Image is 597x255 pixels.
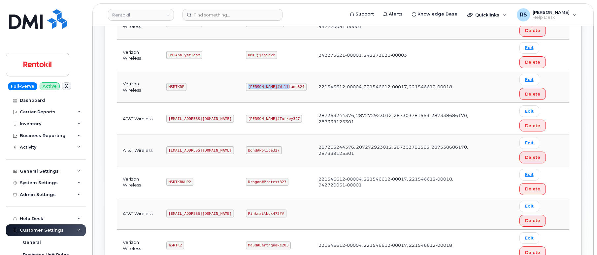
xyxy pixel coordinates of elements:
td: 221546612-00004, 221546612-00017, 221546612-00018 [313,71,479,103]
code: Pinkmailbox472## [246,210,286,217]
td: AT&T Wireless [117,103,160,134]
span: Delete [525,217,540,224]
a: Edit [519,201,539,212]
button: Delete [519,88,546,100]
a: Support [345,8,379,21]
td: AT&T Wireless [117,134,160,166]
a: Edit [519,169,539,181]
span: Quicklinks [475,12,499,17]
td: Verizon Wireless [117,40,160,71]
td: 287263244376, 287272923012, 287303781563, 287338686170, 287339125301 [313,103,479,134]
code: MSRTKDP [166,83,186,91]
code: [EMAIL_ADDRESS][DOMAIN_NAME] [166,146,234,154]
a: Edit [519,137,539,149]
span: Knowledge Base [417,11,457,17]
span: Delete [525,154,540,160]
a: Knowledge Base [407,8,462,21]
code: DMIAnalystTeam [166,51,202,59]
div: Randy Sayres [512,8,581,21]
button: Delete [519,120,546,131]
code: [PERSON_NAME]#Turkey327 [246,115,302,123]
code: mSRTK2 [166,241,184,249]
td: 242273621-00001, 242273621-00003 [313,40,479,71]
button: Delete [519,215,546,227]
button: Delete [519,183,546,195]
input: Find something... [182,9,282,21]
code: [PERSON_NAME]#Williams324 [246,83,307,91]
div: Quicklinks [463,8,511,21]
span: Help Desk [533,15,570,20]
code: Dragon#Protest327 [246,178,289,186]
td: 287263244376, 287272923012, 287303781563, 287338686170, 287339125301 [313,134,479,166]
span: RS [520,11,527,19]
code: [EMAIL_ADDRESS][DOMAIN_NAME] [166,115,234,123]
a: Rentokil [108,9,174,21]
a: Edit [519,42,539,54]
span: Delete [525,186,540,192]
td: 221546612-00004, 221546612-00017, 221546612-00018, 942720051-00001 [313,166,479,198]
code: DMI1@$!&Save [246,51,277,59]
a: Edit [519,105,539,117]
button: Delete [519,152,546,163]
code: [EMAIL_ADDRESS][DOMAIN_NAME] [166,210,234,217]
span: Alerts [389,11,403,17]
code: Maud#Earthquake203 [246,241,291,249]
code: MSRTKBKUP2 [166,178,193,186]
code: Bond#Police327 [246,146,282,154]
td: AT&T Wireless [117,198,160,230]
button: Delete [519,25,546,37]
span: Delete [525,27,540,34]
a: Alerts [379,8,407,21]
iframe: Messenger Launcher [568,226,592,250]
span: [PERSON_NAME] [533,10,570,15]
a: Edit [519,74,539,85]
span: Support [355,11,374,17]
a: Edit [519,232,539,244]
button: Delete [519,56,546,68]
td: Verizon Wireless [117,166,160,198]
span: Delete [525,91,540,97]
span: Delete [525,123,540,129]
td: Verizon Wireless [117,71,160,103]
span: Delete [525,59,540,65]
